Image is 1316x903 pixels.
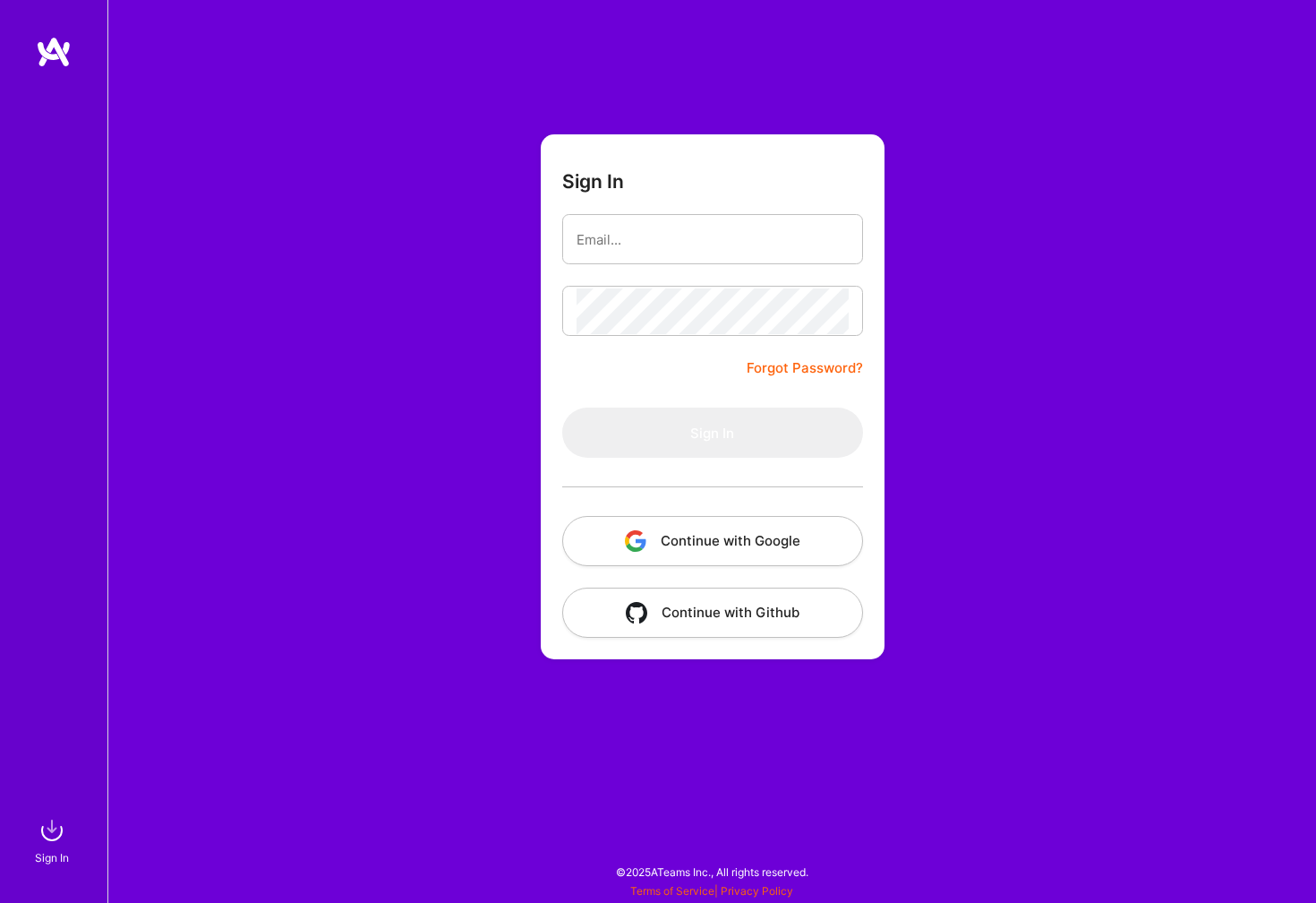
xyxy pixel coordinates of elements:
[562,408,863,458] button: Sign In
[747,357,863,379] a: Forgot Password?
[630,884,714,898] a: Terms of Service
[562,170,624,193] h3: Sign In
[562,588,863,638] button: Continue with Github
[721,884,793,898] a: Privacy Policy
[630,884,793,898] span: |
[577,217,849,262] input: Email...
[38,813,70,867] a: sign inSign In
[625,530,646,552] img: icon
[107,849,1316,894] div: © 2025 ATeams Inc., All rights reserved.
[34,813,70,848] img: sign in
[562,516,863,566] button: Continue with Google
[626,602,647,623] img: icon
[35,848,69,867] div: Sign In
[36,36,72,68] img: logo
